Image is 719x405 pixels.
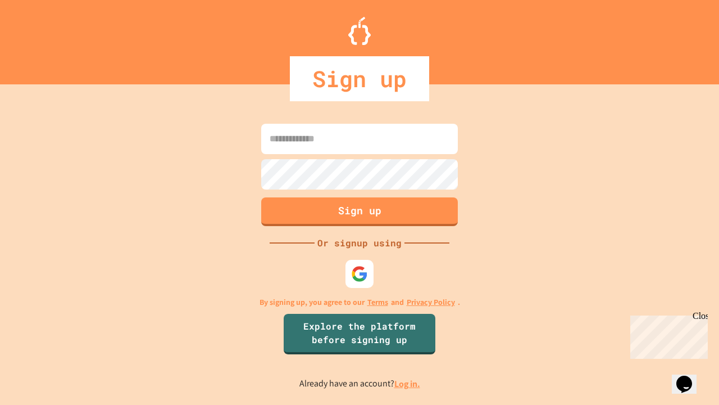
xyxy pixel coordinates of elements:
[290,56,429,101] div: Sign up
[299,377,420,391] p: Already have an account?
[260,296,460,308] p: By signing up, you agree to our and .
[407,296,455,308] a: Privacy Policy
[284,314,435,354] a: Explore the platform before signing up
[4,4,78,71] div: Chat with us now!Close
[626,311,708,359] iframe: chat widget
[394,378,420,390] a: Log in.
[315,236,404,250] div: Or signup using
[261,197,458,226] button: Sign up
[348,17,371,45] img: Logo.svg
[672,360,708,394] iframe: chat widget
[367,296,388,308] a: Terms
[351,265,368,282] img: google-icon.svg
